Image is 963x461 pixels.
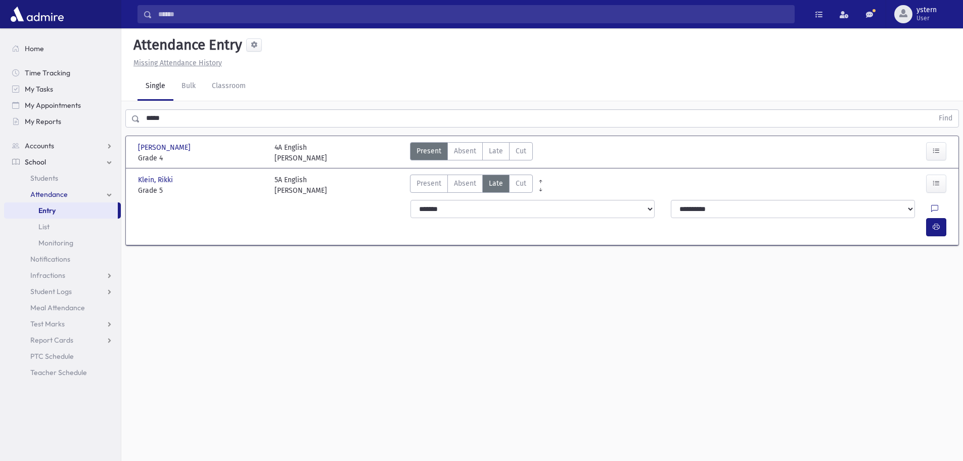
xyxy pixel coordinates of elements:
span: My Tasks [25,85,53,94]
span: Home [25,44,44,53]
span: Attendance [30,190,68,199]
span: Klein, Rikki [138,175,175,185]
a: Meal Attendance [4,300,121,316]
span: Entry [38,206,56,215]
a: Report Cards [4,332,121,348]
u: Missing Attendance History [133,59,222,67]
a: Accounts [4,138,121,154]
span: Infractions [30,271,65,280]
a: Classroom [204,72,254,101]
span: Absent [454,146,476,156]
a: Student Logs [4,283,121,300]
div: AttTypes [410,175,533,196]
span: My Reports [25,117,61,126]
button: Find [933,110,958,127]
span: PTC Schedule [30,352,74,361]
span: ystern [916,6,937,14]
div: 4A English [PERSON_NAME] [274,142,327,163]
a: Notifications [4,251,121,267]
a: Single [137,72,173,101]
a: Missing Attendance History [129,59,222,67]
a: Monitoring [4,235,121,251]
a: Entry [4,202,118,219]
span: Late [489,178,503,189]
span: Students [30,174,58,183]
span: List [38,222,50,231]
span: Accounts [25,141,54,150]
a: Attendance [4,186,121,202]
span: Late [489,146,503,156]
a: My Tasks [4,81,121,97]
span: Cut [516,178,526,189]
span: Student Logs [30,287,72,296]
span: User [916,14,937,22]
a: My Reports [4,113,121,130]
a: List [4,219,121,235]
a: My Appointments [4,97,121,113]
span: Grade 5 [138,185,264,196]
a: Infractions [4,267,121,283]
a: PTC Schedule [4,348,121,364]
a: Students [4,170,121,186]
a: School [4,154,121,170]
a: Test Marks [4,316,121,332]
div: 5A English [PERSON_NAME] [274,175,327,196]
h5: Attendance Entry [129,36,242,54]
a: Time Tracking [4,65,121,81]
span: Notifications [30,255,70,264]
span: My Appointments [25,101,81,110]
span: Report Cards [30,336,73,345]
span: Present [417,146,441,156]
span: [PERSON_NAME] [138,142,193,153]
a: Teacher Schedule [4,364,121,381]
span: Meal Attendance [30,303,85,312]
img: AdmirePro [8,4,66,24]
a: Home [4,40,121,57]
span: Grade 4 [138,153,264,163]
span: Cut [516,146,526,156]
span: School [25,157,46,166]
span: Test Marks [30,319,65,328]
span: Monitoring [38,238,73,247]
span: Teacher Schedule [30,368,87,377]
span: Absent [454,178,476,189]
a: Bulk [173,72,204,101]
span: Present [417,178,441,189]
input: Search [152,5,794,23]
span: Time Tracking [25,68,70,77]
div: AttTypes [410,142,533,163]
